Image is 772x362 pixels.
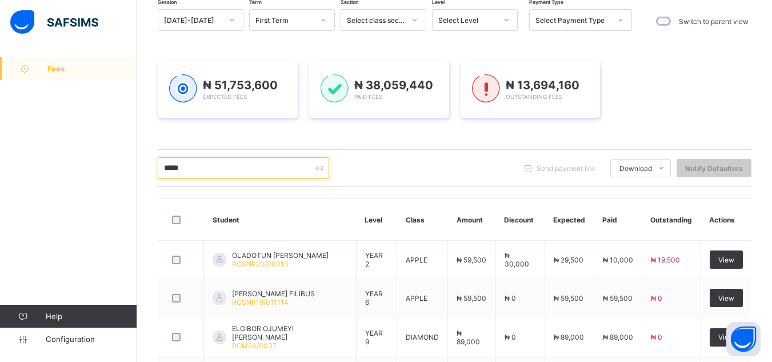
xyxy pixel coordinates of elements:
img: safsims [10,10,98,34]
span: Notify Defaulters [685,164,743,173]
span: Configuration [46,335,137,344]
span: ₦ 89,000 [603,333,633,341]
span: RCSNP19/011114 [232,298,289,307]
span: ₦ 89,000 [457,329,480,346]
span: ₦ 59,500 [554,294,583,303]
th: Level [356,199,397,241]
span: Expected Fees [203,93,247,100]
div: [DATE]-[DATE] [164,16,222,25]
span: RCM24/0037 [232,341,277,350]
div: Select Level [438,16,497,25]
span: ₦ 19,500 [651,256,680,264]
span: [PERSON_NAME] FILIBUS [232,289,315,298]
span: View [718,256,734,264]
label: Switch to parent view [679,17,749,26]
span: ₦ 10,000 [603,256,633,264]
span: Send payment link [537,164,596,173]
th: Outstanding [642,199,701,241]
span: ₦ 29,500 [554,256,583,264]
span: APPLE [406,294,427,303]
span: ₦ 59,500 [603,294,633,303]
th: Amount [448,199,496,241]
span: Paid Fees [354,93,382,100]
span: ₦ 59,500 [457,256,486,264]
th: Discount [495,199,545,241]
span: Outstanding Fees [506,93,562,100]
span: YEAR 2 [365,251,383,268]
button: Open asap [726,322,761,356]
img: paid-1.3eb1404cbcb1d3b736510a26bbfa3ccb.svg [321,74,349,103]
span: DIAMOND [406,333,439,341]
th: Student [204,199,357,241]
span: ₦ 13,694,160 [506,78,579,92]
img: expected-1.03dd87d44185fb6c27cc9b2570c10499.svg [169,74,197,103]
span: OLADOTUN [PERSON_NAME] [232,251,329,260]
span: ₦ 0 [505,294,516,303]
span: Help [46,312,137,321]
th: Expected [545,199,594,241]
span: ₦ 59,500 [457,294,486,303]
span: ₦ 51,753,600 [203,78,278,92]
div: First Term [255,16,314,25]
span: RCSNP20/00013 [232,260,289,268]
th: Actions [701,199,751,241]
span: ₦ 0 [651,294,662,303]
span: ₦ 89,000 [554,333,584,341]
span: ELGIBOR OJUMEYI [PERSON_NAME] [232,324,347,341]
span: ₦ 0 [651,333,662,341]
span: APPLE [406,256,427,264]
span: ₦ 0 [505,333,516,341]
span: View [718,294,734,303]
span: View [718,333,734,341]
div: Select Payment Type [535,16,611,25]
span: ₦ 38,059,440 [354,78,433,92]
img: outstanding-1.146d663e52f09953f639664a84e30106.svg [472,74,500,103]
div: Select class section [347,16,405,25]
span: Download [619,164,652,173]
span: YEAR 9 [365,329,383,346]
th: Class [397,199,448,241]
span: ₦ 30,000 [505,251,529,268]
th: Paid [594,199,642,241]
span: Fees [47,64,137,73]
span: YEAR 6 [365,289,383,307]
